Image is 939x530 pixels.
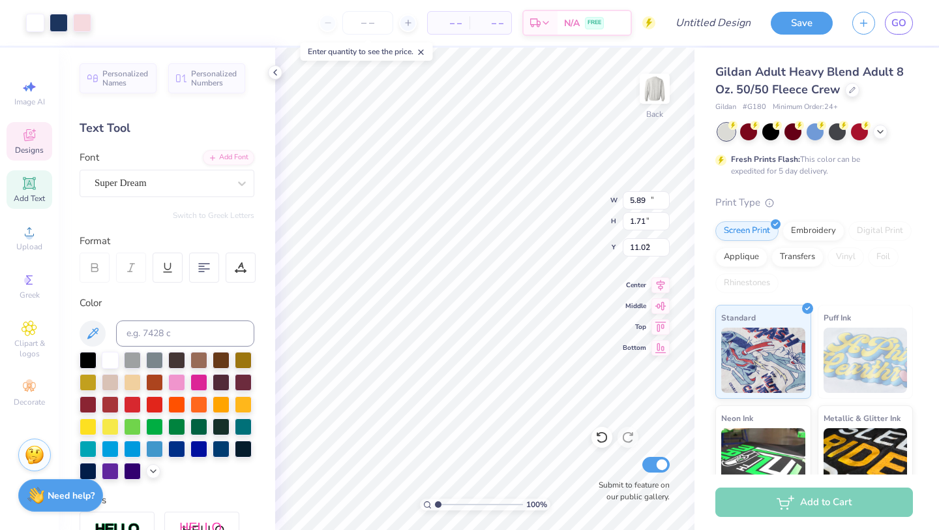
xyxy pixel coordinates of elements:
span: Center [623,281,646,290]
span: Designs [15,145,44,155]
span: – – [436,16,462,30]
img: Neon Ink [721,428,805,493]
div: Format [80,234,256,249]
div: Add Font [203,150,254,165]
span: Bottom [623,343,646,352]
span: Puff Ink [824,311,851,324]
span: Decorate [14,397,45,407]
span: Metallic & Glitter Ink [824,411,901,425]
img: Puff Ink [824,328,908,393]
div: Vinyl [827,247,864,267]
div: Digital Print [848,221,912,241]
button: Switch to Greek Letters [173,210,254,221]
span: 100 % [526,499,547,510]
span: Standard [721,311,756,324]
span: Personalized Numbers [191,69,237,87]
span: Greek [20,290,40,300]
span: Neon Ink [721,411,753,425]
div: This color can be expedited for 5 day delivery. [731,153,891,177]
img: Standard [721,328,805,393]
span: FREE [588,18,601,27]
span: Add Text [14,193,45,204]
div: Color [80,296,254,311]
a: GO [885,12,913,35]
div: Rhinestones [715,273,779,293]
span: Gildan Adult Heavy Blend Adult 8 Oz. 50/50 Fleece Crew [715,64,904,97]
div: Styles [80,493,254,508]
img: Back [642,76,668,102]
span: N/A [564,16,580,30]
span: Top [623,322,646,332]
div: Print Type [715,195,913,210]
span: – – [477,16,503,30]
span: Image AI [14,97,45,107]
img: Metallic & Glitter Ink [824,428,908,493]
span: Personalized Names [102,69,149,87]
div: Transfers [771,247,824,267]
div: Text Tool [80,119,254,137]
span: Clipart & logos [7,338,52,359]
label: Font [80,150,99,165]
span: Gildan [715,102,736,113]
span: Minimum Order: 24 + [773,102,838,113]
input: – – [342,11,393,35]
input: e.g. 7428 c [116,320,254,347]
button: Save [771,12,833,35]
div: Foil [868,247,899,267]
strong: Need help? [48,490,95,502]
div: Back [646,108,663,120]
span: GO [891,16,906,31]
input: Untitled Design [665,10,761,36]
span: # G180 [743,102,766,113]
div: Applique [715,247,768,267]
strong: Fresh Prints Flash: [731,154,800,164]
span: Middle [623,302,646,311]
div: Screen Print [715,221,779,241]
label: Submit to feature on our public gallery. [591,479,670,503]
span: Upload [16,242,42,252]
div: Enter quantity to see the price. [301,42,433,61]
div: Embroidery [782,221,844,241]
